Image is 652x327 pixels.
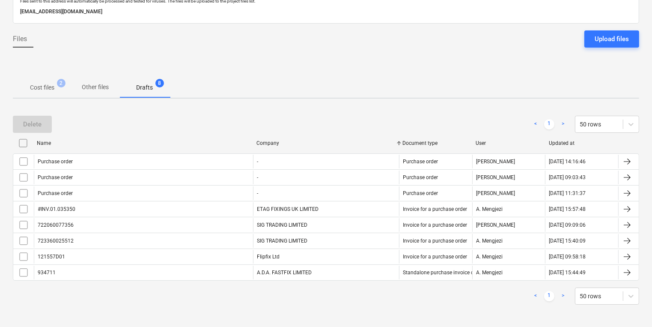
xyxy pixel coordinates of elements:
div: [DATE] 14:16:46 [549,159,586,165]
div: [DATE] 15:40:09 [549,238,586,244]
span: 2 [57,79,65,87]
div: Updated at [549,140,615,146]
div: 723360025512 [38,238,74,244]
div: - [257,159,258,165]
div: [DATE] 09:58:18 [549,254,586,260]
div: 722060077356 [38,222,74,228]
div: Purchase order [403,174,438,180]
p: Cost files [30,83,54,92]
div: A. Mengjezi [472,234,545,248]
div: [DATE] 15:44:49 [549,270,586,276]
div: 934711 [38,270,56,276]
p: Drafts [136,83,153,92]
div: A. Mengjezi [472,250,545,264]
div: - [257,190,258,196]
div: SIG TRADING LIMITED [253,234,399,248]
div: [DATE] 11:31:37 [549,190,586,196]
div: Purchase order [403,190,438,196]
div: Purchase order [38,174,73,180]
div: A.D.A. FASTFIX LIMITED [253,266,399,279]
div: Purchase order [38,159,73,165]
div: Company [256,140,396,146]
div: SIG TRADING LIMITED [253,218,399,232]
div: Standalone purchase invoice or receipt [403,270,492,276]
div: Invoice for a purchase order [403,222,467,228]
div: [PERSON_NAME] [472,155,545,168]
div: - [257,174,258,180]
div: Flipfix Ltd [253,250,399,264]
div: [DATE] 09:03:43 [549,174,586,180]
a: Previous page [530,291,541,301]
a: Next page [558,119,568,129]
div: [PERSON_NAME] [472,218,545,232]
div: Upload files [595,33,629,45]
div: [DATE] 09:09:06 [549,222,586,228]
a: Page 1 is your current page [544,291,554,301]
div: #INV.01.035350 [38,206,75,212]
div: A. Mengjezi [472,202,545,216]
div: [DATE] 15:57:48 [549,206,586,212]
span: 8 [155,79,164,87]
div: Name [37,140,250,146]
div: Invoice for a purchase order [403,254,467,260]
a: Page 1 is your current page [544,119,554,129]
div: Invoice for a purchase order [403,206,467,212]
p: [EMAIL_ADDRESS][DOMAIN_NAME] [20,7,632,16]
div: ETAG FIXINGS UK LIMITED [253,202,399,216]
div: Purchase order [38,190,73,196]
a: Next page [558,291,568,301]
span: Files [13,34,27,44]
div: Document type [402,140,469,146]
a: Previous page [530,119,541,129]
p: Other files [82,83,109,92]
iframe: Chat Widget [609,286,652,327]
div: Purchase order [403,159,438,165]
div: [PERSON_NAME] [472,171,545,184]
div: User [476,140,542,146]
button: Upload files [584,30,639,48]
div: A. Mengjezi [472,266,545,279]
div: 121557D01 [38,254,65,260]
div: [PERSON_NAME] [472,186,545,200]
div: Invoice for a purchase order [403,238,467,244]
